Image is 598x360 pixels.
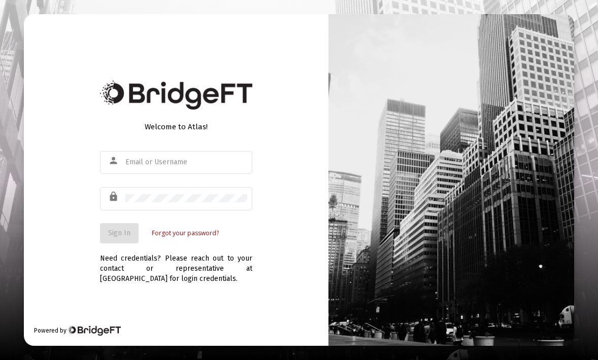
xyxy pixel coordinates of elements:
div: Powered by [34,326,121,336]
button: Sign In [100,223,139,243]
img: Bridge Financial Technology Logo [68,326,121,336]
div: Welcome to Atlas! [100,122,252,132]
a: Forgot your password? [152,228,219,238]
img: Bridge Financial Technology Logo [100,81,252,110]
mat-icon: lock [108,191,120,203]
mat-icon: person [108,155,120,167]
div: Need credentials? Please reach out to your contact or representative at [GEOGRAPHIC_DATA] for log... [100,243,252,284]
span: Sign In [108,229,130,237]
input: Email or Username [125,158,247,166]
